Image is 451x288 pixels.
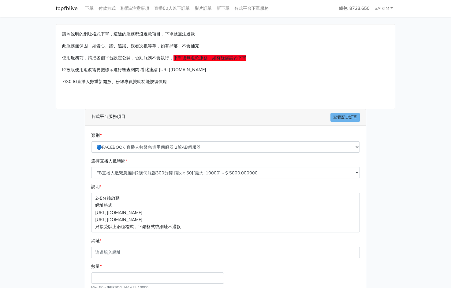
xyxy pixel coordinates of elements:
a: 付款方式 [96,2,118,14]
strong: 錢包: 8723.650 [339,5,370,11]
a: 錢包: 8723.650 [336,2,372,14]
a: topfblive [56,2,78,14]
a: 直播50人以下訂單 [152,2,192,14]
a: 新下單 [214,2,232,14]
label: 類別 [91,132,102,139]
span: 下單後無退款服務，如有疑慮請勿下單 [173,55,246,61]
p: 7/30 IG直播人數重新開放、粉絲專頁贊助功能恢復供應 [62,78,389,85]
a: 影片訂單 [192,2,214,14]
label: 網址 [91,237,102,244]
a: 聯繫&注意事項 [118,2,152,14]
p: 請照說明的網址格式下單，這邊的服務都沒退款項目，下單就無法退款 [62,31,389,38]
p: IG改版使用追蹤需要把標示進行審查關閉 看此連結 [URL][DOMAIN_NAME] [62,66,389,73]
p: 使用服務前，請把各個平台設定公開，否則服務不會執行， [62,54,389,61]
a: 下單 [83,2,96,14]
div: 各式平台服務項目 [85,109,366,126]
a: 查看歷史訂單 [330,113,360,122]
p: 此服務無保固，如愛心、讚、追蹤、觀看次數等等，如有掉落，不會補充 [62,42,389,49]
label: 說明 [91,183,102,190]
a: 各式平台下單服務 [232,2,271,14]
label: 選擇直播人數時間 [91,158,127,165]
a: SAIKIM [372,2,395,14]
p: 2-5分鐘啟動 網址格式 [URL][DOMAIN_NAME] [URL][DOMAIN_NAME] 只接受以上兩種格式，下錯格式或網址不退款 [91,193,360,232]
input: 這邊填入網址 [91,247,360,258]
label: 數量 [91,263,102,270]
